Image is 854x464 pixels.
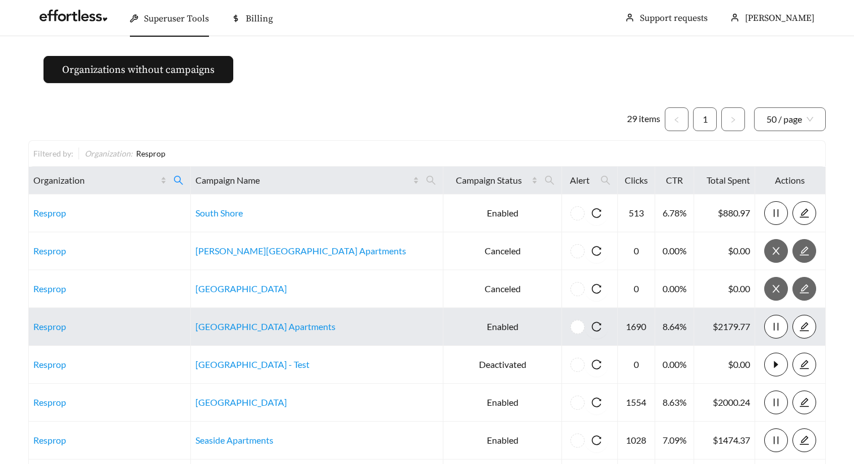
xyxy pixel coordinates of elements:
button: pause [764,201,788,225]
span: search [540,171,559,189]
span: search [169,171,188,189]
a: edit [792,283,816,294]
th: Total Spent [694,167,755,194]
button: edit [792,277,816,301]
li: Previous Page [665,107,689,131]
a: edit [792,245,816,256]
td: $0.00 [694,232,755,270]
span: pause [765,208,787,218]
span: search [596,171,615,189]
button: reload [585,201,608,225]
td: 1690 [618,308,656,346]
td: Canceled [443,270,562,308]
a: Resprop [33,359,66,370]
span: Resprop [136,149,165,158]
a: [GEOGRAPHIC_DATA] Apartments [195,321,335,332]
span: reload [585,284,608,294]
a: Resprop [33,207,66,218]
span: right [730,116,737,123]
a: Resprop [33,283,66,294]
td: $2179.77 [694,308,755,346]
td: 0.00% [655,232,694,270]
span: search [421,171,441,189]
span: reload [585,246,608,256]
span: 50 / page [766,108,813,131]
button: reload [585,391,608,414]
td: 8.64% [655,308,694,346]
a: [GEOGRAPHIC_DATA] [195,397,287,407]
button: edit [792,391,816,414]
td: 1554 [618,384,656,422]
span: Alert [567,174,594,187]
button: reload [585,428,608,452]
span: search [426,175,436,185]
button: reload [585,353,608,376]
button: edit [792,239,816,263]
a: edit [792,321,816,332]
th: CTR [655,167,694,194]
td: Enabled [443,308,562,346]
a: Support requests [640,12,708,24]
td: $2000.24 [694,384,755,422]
li: 29 items [627,107,660,131]
span: reload [585,208,608,218]
td: 0 [618,232,656,270]
span: edit [793,208,816,218]
td: 8.63% [655,384,694,422]
li: 1 [693,107,717,131]
div: Page Size [754,107,826,131]
td: $0.00 [694,270,755,308]
a: Resprop [33,435,66,445]
span: Organization : [85,149,133,158]
a: South Shore [195,207,243,218]
a: edit [792,397,816,407]
button: pause [764,428,788,452]
span: search [600,175,611,185]
a: edit [792,435,816,445]
a: Seaside Apartments [195,435,273,445]
button: edit [792,428,816,452]
button: left [665,107,689,131]
a: edit [792,207,816,218]
td: 7.09% [655,422,694,459]
button: edit [792,201,816,225]
td: 1028 [618,422,656,459]
td: 0 [618,270,656,308]
td: 0.00% [655,270,694,308]
span: pause [765,435,787,445]
span: pause [765,322,787,332]
button: right [721,107,745,131]
span: Superuser Tools [144,13,209,24]
td: 0 [618,346,656,384]
td: 513 [618,194,656,232]
span: reload [585,322,608,332]
td: Deactivated [443,346,562,384]
a: edit [792,359,816,370]
span: Billing [246,13,273,24]
span: reload [585,397,608,407]
td: 0.00% [655,346,694,384]
a: [GEOGRAPHIC_DATA] - Test [195,359,310,370]
td: Enabled [443,194,562,232]
span: reload [585,359,608,370]
a: [PERSON_NAME][GEOGRAPHIC_DATA] Apartments [195,245,406,256]
span: search [173,175,184,185]
td: $1474.37 [694,422,755,459]
button: pause [764,391,788,414]
th: Clicks [618,167,656,194]
span: [PERSON_NAME] [745,12,814,24]
button: reload [585,277,608,301]
button: pause [764,315,788,339]
div: Filtered by: [33,148,79,159]
td: $880.97 [694,194,755,232]
span: pause [765,397,787,407]
span: Organizations without campaigns [62,62,215,77]
button: edit [792,353,816,376]
button: caret-right [764,353,788,376]
a: Resprop [33,321,66,332]
span: search [544,175,555,185]
span: left [673,116,680,123]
